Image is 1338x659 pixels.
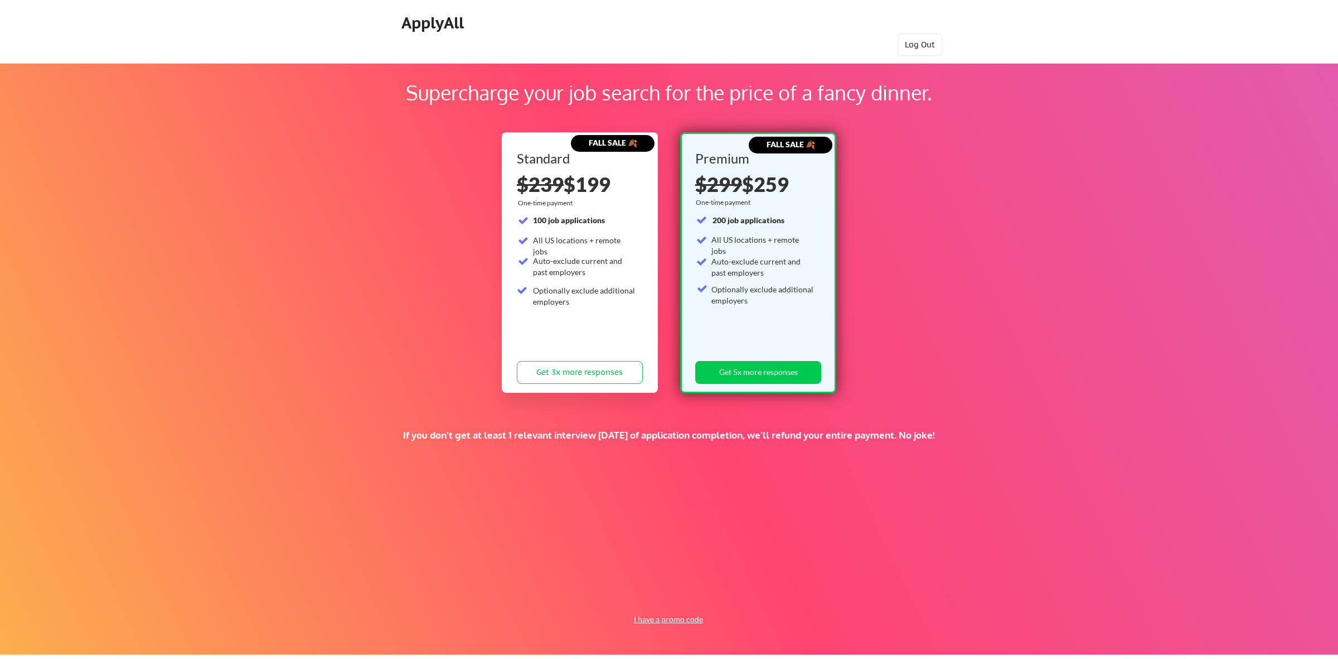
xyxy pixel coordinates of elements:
div: ApplyAll [401,13,467,32]
div: If you don't get at least 1 relevant interview [DATE] of application completion, we'll refund you... [193,429,1145,441]
div: Optionally exclude additional employers [533,285,636,307]
strong: 200 job applications [712,215,784,225]
div: Supercharge your job search for the price of a fancy dinner. [71,78,1267,108]
strong: 100 job applications [533,215,605,225]
div: One-time payment [696,198,754,207]
div: All US locations + remote jobs [711,234,815,256]
div: Optionally exclude additional employers [711,284,815,306]
div: Auto-exclude current and past employers [711,256,815,278]
div: $259 [695,174,818,194]
div: All US locations + remote jobs [533,235,636,257]
button: I have a promo code [627,613,709,626]
s: $239 [517,172,564,196]
strong: FALL SALE 🍂 [589,138,637,147]
div: Standard [517,152,639,165]
div: One-time payment [518,199,576,208]
div: Premium [695,152,818,165]
div: Auto-exclude current and past employers [533,256,636,277]
div: $199 [517,174,643,194]
s: $299 [695,172,742,196]
button: Get 3x more responses [517,361,643,384]
strong: FALL SALE 🍂 [767,140,815,149]
button: Log Out [898,33,942,56]
button: Get 5x more responses [695,361,821,384]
